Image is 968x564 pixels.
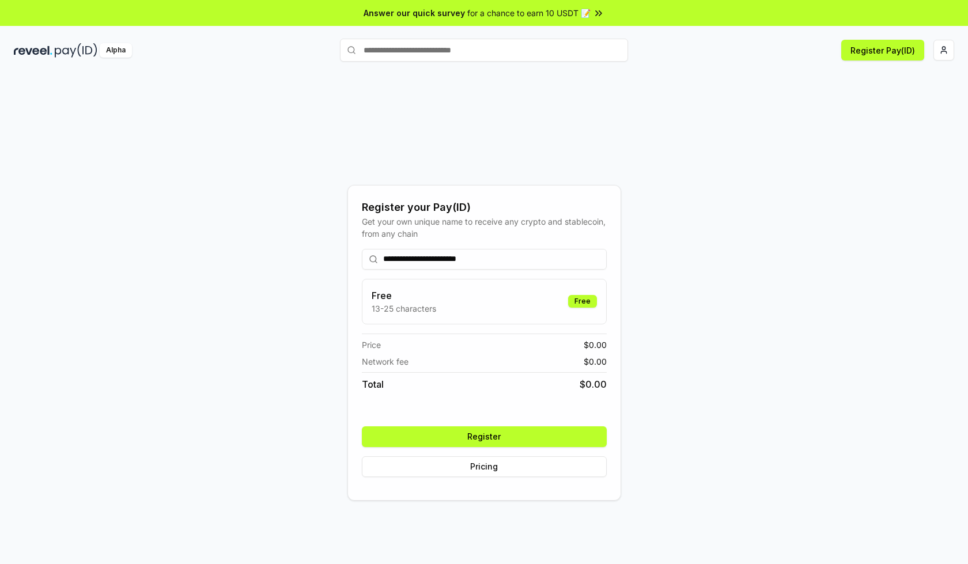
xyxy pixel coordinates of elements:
button: Register Pay(ID) [841,40,924,60]
span: Total [362,377,384,391]
button: Register [362,426,607,447]
span: Network fee [362,355,409,368]
span: Price [362,339,381,351]
h3: Free [372,289,436,302]
p: 13-25 characters [372,302,436,315]
div: Register your Pay(ID) [362,199,607,215]
div: Get your own unique name to receive any crypto and stablecoin, from any chain [362,215,607,240]
img: reveel_dark [14,43,52,58]
div: Free [568,295,597,308]
span: for a chance to earn 10 USDT 📝 [467,7,591,19]
button: Pricing [362,456,607,477]
span: $ 0.00 [584,339,607,351]
div: Alpha [100,43,132,58]
span: $ 0.00 [584,355,607,368]
span: $ 0.00 [580,377,607,391]
img: pay_id [55,43,97,58]
span: Answer our quick survey [364,7,465,19]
